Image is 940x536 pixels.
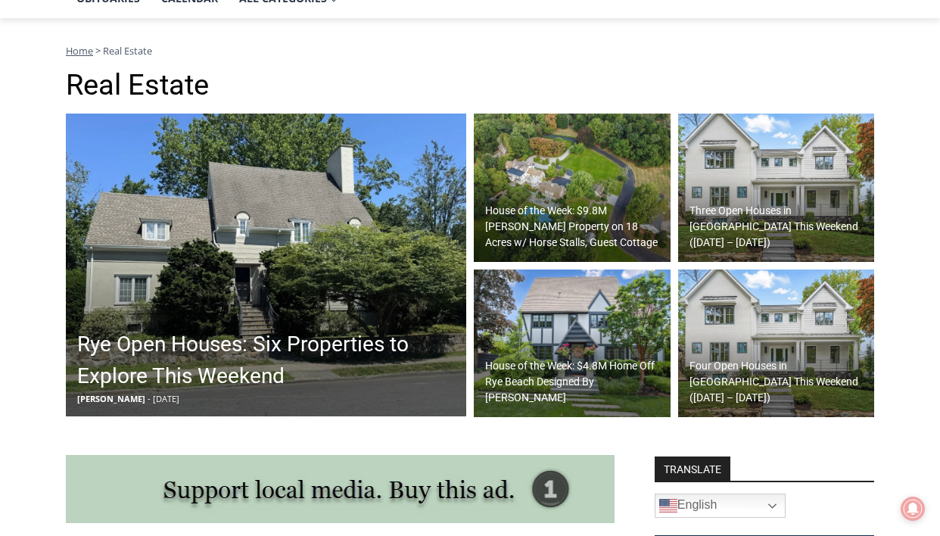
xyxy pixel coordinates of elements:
[678,270,875,418] img: 2 Lavender Lane, Rye
[474,114,671,262] a: House of the Week: $9.8M [PERSON_NAME] Property on 18 Acres w/ Horse Stalls, Guest Cottage
[678,114,875,262] a: Three Open Houses in [GEOGRAPHIC_DATA] This Weekend ([DATE] – [DATE])
[66,68,874,103] h1: Real Estate
[382,1,715,147] div: "[PERSON_NAME] and I covered the [DATE] Parade, which was a really eye opening experience as I ha...
[1,152,152,189] a: Open Tues. - Sun. [PHONE_NUMBER]
[66,44,93,58] a: Home
[655,494,786,518] a: English
[678,114,875,262] img: 2 Lavender Lane, Rye
[659,497,677,515] img: en
[77,393,145,404] span: [PERSON_NAME]
[474,270,671,418] a: House of the Week: $4.8M Home Off Rye Beach Designed By [PERSON_NAME]
[77,329,462,392] h2: Rye Open Houses: Six Properties to Explore This Weekend
[689,358,871,406] h2: Four Open Houses in [GEOGRAPHIC_DATA] This Weekend ([DATE] – [DATE])
[148,393,151,404] span: -
[66,43,874,58] nav: Breadcrumbs
[5,156,148,213] span: Open Tues. - Sun. [PHONE_NUMBER]
[474,114,671,262] img: 2007 A/B Purchase Street, Harrison
[364,147,733,189] a: Intern @ [DOMAIN_NAME]
[485,203,667,251] h2: House of the Week: $9.8M [PERSON_NAME] Property on 18 Acres w/ Horse Stalls, Guest Cottage
[66,114,466,416] a: Rye Open Houses: Six Properties to Explore This Weekend [PERSON_NAME] - [DATE]
[95,44,101,58] span: >
[366,1,457,69] img: s_800_809a2aa2-bb6e-4add-8b5e-749ad0704c34.jpeg
[103,44,152,58] span: Real Estate
[153,393,179,404] span: [DATE]
[155,95,215,181] div: "the precise, almost orchestrated movements of cutting and assembling sushi and [PERSON_NAME] mak...
[66,455,615,523] img: support local media, buy this ad
[678,270,875,418] a: Four Open Houses in [GEOGRAPHIC_DATA] This Weekend ([DATE] – [DATE])
[689,203,871,251] h2: Three Open Houses in [GEOGRAPHIC_DATA] This Weekend ([DATE] – [DATE])
[485,358,667,406] h2: House of the Week: $4.8M Home Off Rye Beach Designed By [PERSON_NAME]
[66,114,466,416] img: 96 Mendota Avenue, Rye
[99,27,374,42] div: Serving [GEOGRAPHIC_DATA] Since [DATE]
[396,151,702,185] span: Intern @ [DOMAIN_NAME]
[461,16,527,58] h4: Book [PERSON_NAME]'s Good Humor for Your Event
[474,270,671,418] img: 35 Halsted Place, Rye
[450,5,546,69] a: Book [PERSON_NAME]'s Good Humor for Your Event
[655,457,730,481] strong: TRANSLATE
